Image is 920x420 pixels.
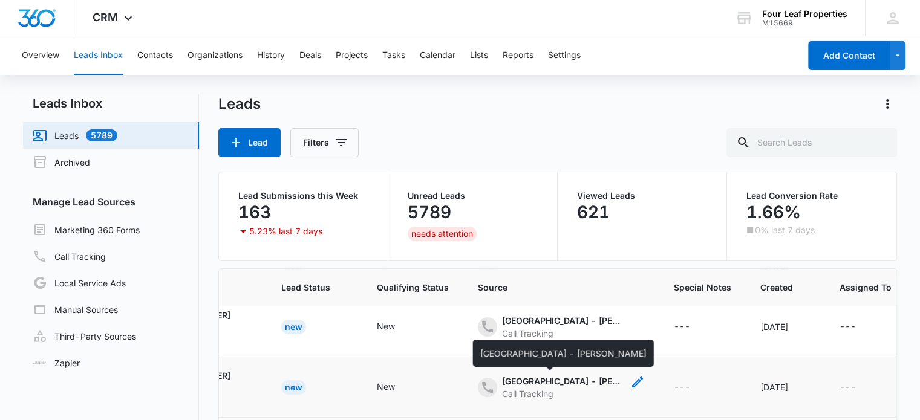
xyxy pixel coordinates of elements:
[755,226,815,234] p: 0% last 7 days
[760,320,811,333] div: [DATE]
[408,227,477,241] div: needs attention
[137,36,173,75] button: Contacts
[218,128,281,157] button: Lead
[249,227,322,236] p: 5.23% last 7 days
[281,321,306,332] a: New
[746,192,877,200] p: Lead Conversion Rate
[503,36,533,75] button: Reports
[760,381,811,393] div: [DATE]
[762,9,847,19] div: account name
[238,192,368,200] p: Lead Submissions this Week
[281,380,306,395] div: New
[238,202,271,222] p: 163
[33,249,106,263] a: Call Tracking
[420,36,455,75] button: Calendar
[33,302,118,317] a: Manual Sources
[840,380,856,395] div: ---
[760,281,793,294] span: Created
[502,314,623,327] div: [GEOGRAPHIC_DATA] - [PERSON_NAME]
[478,281,627,294] span: Source
[674,320,712,334] div: - - Select to Edit Field
[674,380,712,395] div: - - Select to Edit Field
[502,375,623,387] div: [GEOGRAPHIC_DATA] - [PERSON_NAME]
[218,95,261,113] h1: Leads
[502,387,623,400] div: Call Tracking
[548,36,581,75] button: Settings
[299,36,321,75] button: Deals
[502,327,623,340] div: Call Tracking
[878,94,897,114] button: Actions
[377,320,395,332] div: New
[377,380,417,395] div: - - Select to Edit Field
[470,36,488,75] button: Lists
[674,281,731,294] span: Special Notes
[674,320,690,334] div: ---
[336,36,368,75] button: Projects
[377,380,395,393] div: New
[408,202,451,222] p: 5789
[281,320,306,334] div: New
[33,276,126,290] a: Local Service Ads
[93,11,118,24] span: CRM
[188,36,243,75] button: Organizations
[408,192,538,200] p: Unread Leads
[577,202,610,222] p: 621
[674,380,690,395] div: ---
[281,382,306,392] a: New
[22,36,59,75] button: Overview
[577,192,707,200] p: Viewed Leads
[33,357,80,369] a: Zapier
[33,329,136,343] a: Third-Party Sources
[478,375,645,400] div: - - Select to Edit Field
[33,155,90,169] a: Archived
[478,314,645,340] div: - - Select to Edit Field
[23,195,199,209] h3: Manage Lead Sources
[840,320,878,334] div: - - Select to Edit Field
[377,281,449,294] span: Qualifying Status
[762,19,847,27] div: account id
[257,36,285,75] button: History
[33,128,117,143] a: Leads5789
[290,128,359,157] button: Filters
[726,128,897,157] input: Search Leads
[840,281,892,294] span: Assigned To
[377,320,417,334] div: - - Select to Edit Field
[74,36,123,75] button: Leads Inbox
[840,380,878,395] div: - - Select to Edit Field
[808,41,890,70] button: Add Contact
[840,320,856,334] div: ---
[473,340,654,367] div: [GEOGRAPHIC_DATA] - [PERSON_NAME]
[746,202,801,222] p: 1.66%
[382,36,405,75] button: Tasks
[281,281,330,294] span: Lead Status
[33,222,140,237] a: Marketing 360 Forms
[23,94,199,112] h2: Leads Inbox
